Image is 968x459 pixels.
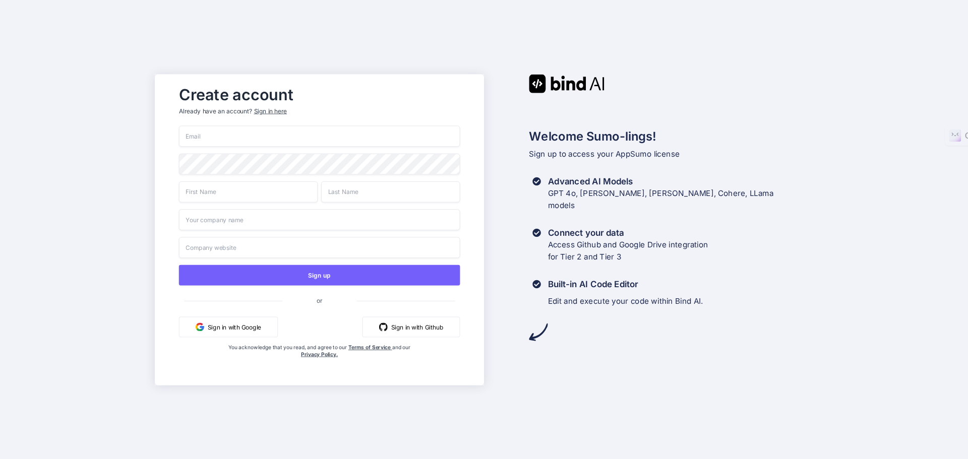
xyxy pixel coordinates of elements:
p: Already have an account? [179,107,460,115]
p: Access Github and Google Drive integration for Tier 2 and Tier 3 [548,238,708,263]
h2: Welcome Sumo-lings! [529,127,813,145]
input: Your company name [179,209,460,230]
p: Edit and execute your code within Bind AI. [548,295,703,307]
input: First Name [179,181,318,202]
img: arrow [529,322,548,341]
div: Sign in here [254,107,287,115]
button: Sign in with Github [362,316,460,337]
button: Sign up [179,265,460,285]
h3: Advanced AI Models [548,175,774,187]
img: github [379,322,388,331]
h3: Built-in AI Code Editor [548,278,703,290]
h3: Connect your data [548,227,708,239]
div: You acknowledge that you read, and agree to our and our [226,344,413,378]
input: Email [179,125,460,147]
input: Company website [179,237,460,258]
p: GPT 4o, [PERSON_NAME], [PERSON_NAME], Cohere, LLama models [548,187,774,211]
img: Bind AI logo [529,74,604,93]
img: google [196,322,204,331]
a: Privacy Policy. [301,351,338,357]
h2: Create account [179,88,460,101]
a: Terms of Service [348,344,392,350]
button: Sign in with Google [179,316,278,337]
input: Last Name [321,181,460,202]
span: or [282,289,356,310]
p: Sign up to access your AppSumo license [529,148,813,160]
